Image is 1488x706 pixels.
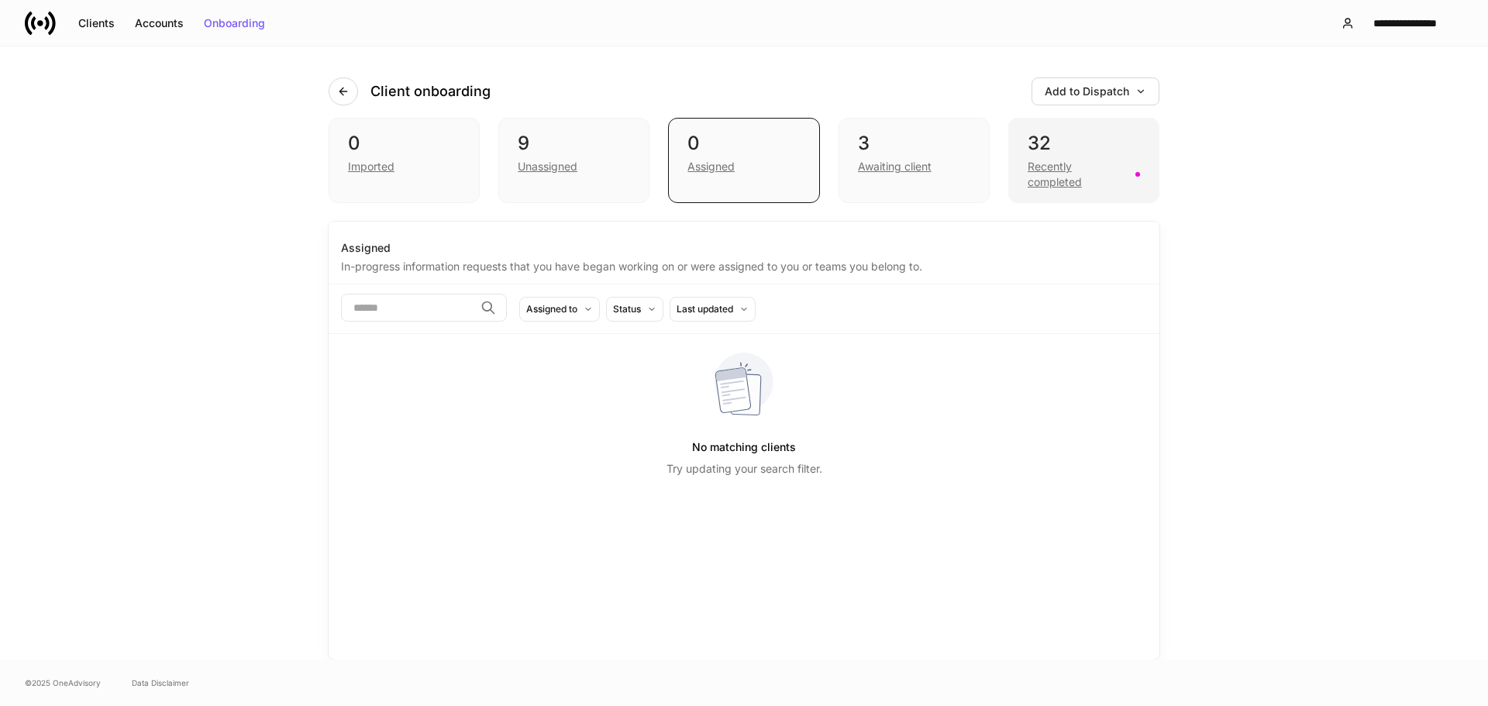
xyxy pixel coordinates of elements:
div: Onboarding [204,18,265,29]
div: Clients [78,18,115,29]
div: 32Recently completed [1008,118,1159,203]
div: 0Imported [329,118,480,203]
div: Assigned [687,159,735,174]
button: Add to Dispatch [1032,77,1159,105]
div: 9Unassigned [498,118,649,203]
div: Accounts [135,18,184,29]
div: 9 [518,131,630,156]
div: 3Awaiting client [839,118,990,203]
span: © 2025 OneAdvisory [25,677,101,689]
div: Unassigned [518,159,577,174]
div: 0Assigned [668,118,819,203]
button: Clients [68,11,125,36]
div: Recently completed [1028,159,1126,190]
div: 0 [348,131,460,156]
button: Accounts [125,11,194,36]
button: Status [606,297,663,322]
div: Status [613,301,641,316]
div: Assigned to [526,301,577,316]
a: Data Disclaimer [132,677,189,689]
button: Assigned to [519,297,600,322]
div: Assigned [341,240,1147,256]
p: Try updating your search filter. [666,461,822,477]
div: Awaiting client [858,159,932,174]
div: In-progress information requests that you have began working on or were assigned to you or teams ... [341,256,1147,274]
div: 32 [1028,131,1140,156]
div: Add to Dispatch [1045,86,1146,97]
div: Last updated [677,301,733,316]
div: Imported [348,159,394,174]
div: 3 [858,131,970,156]
h5: No matching clients [692,433,796,461]
div: 0 [687,131,800,156]
button: Last updated [670,297,756,322]
h4: Client onboarding [370,82,491,101]
button: Onboarding [194,11,275,36]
